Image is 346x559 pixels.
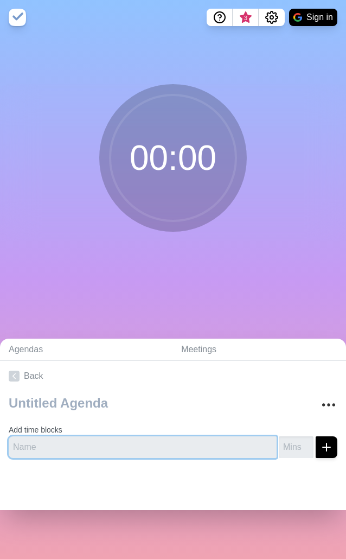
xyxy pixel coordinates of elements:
[9,425,62,434] label: Add time blocks
[279,436,313,458] input: Mins
[207,9,233,26] button: Help
[241,14,250,22] span: 3
[259,9,285,26] button: Settings
[172,339,346,361] a: Meetings
[233,9,259,26] button: What’s new
[289,9,337,26] button: Sign in
[9,9,26,26] img: timeblocks logo
[318,394,339,416] button: More
[9,436,277,458] input: Name
[293,13,302,22] img: google logo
